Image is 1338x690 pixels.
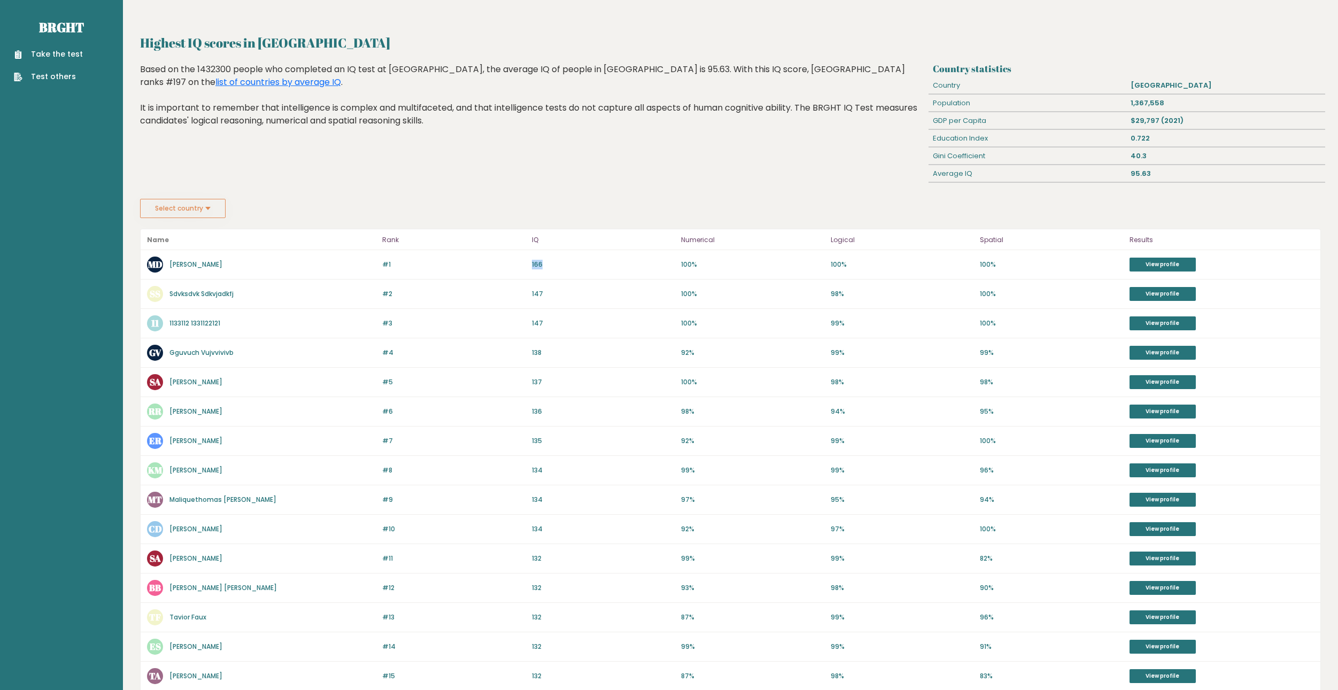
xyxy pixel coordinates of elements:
a: [PERSON_NAME] [169,377,222,386]
a: Gguvuch Vujvvivivb [169,348,234,357]
a: Brght [39,19,84,36]
text: TF [149,611,161,623]
p: 100% [980,289,1123,299]
p: 87% [681,613,824,622]
p: Rank [382,234,525,246]
p: 99% [831,642,974,652]
p: 91% [980,642,1123,652]
p: #7 [382,436,525,446]
p: 90% [980,583,1123,593]
p: 99% [831,613,974,622]
p: 99% [831,348,974,358]
a: Tavior Faux [169,613,206,622]
a: View profile [1130,316,1196,330]
p: #5 [382,377,525,387]
p: 96% [980,466,1123,475]
a: View profile [1130,610,1196,624]
p: 135 [532,436,675,446]
text: ER [149,435,162,447]
p: 98% [831,289,974,299]
div: Average IQ [929,165,1127,182]
a: View profile [1130,375,1196,389]
p: 100% [681,377,824,387]
p: #12 [382,583,525,593]
p: #14 [382,642,525,652]
p: 100% [980,524,1123,534]
p: 134 [532,495,675,505]
p: #3 [382,319,525,328]
a: [PERSON_NAME] [169,554,222,563]
a: View profile [1130,463,1196,477]
text: MD [148,258,163,270]
text: 11 [151,317,159,329]
p: 98% [831,377,974,387]
p: 134 [532,466,675,475]
p: 96% [980,613,1123,622]
p: 100% [980,319,1123,328]
p: 94% [831,407,974,416]
p: #9 [382,495,525,505]
a: [PERSON_NAME] [PERSON_NAME] [169,583,277,592]
div: GDP per Capita [929,112,1127,129]
p: 99% [980,348,1123,358]
a: View profile [1130,346,1196,360]
p: #4 [382,348,525,358]
a: Sdvksdvk Sdkvjadkfj [169,289,234,298]
p: 137 [532,377,675,387]
p: 99% [831,466,974,475]
div: Based on the 1432300 people who completed an IQ test at [GEOGRAPHIC_DATA], the average IQ of peop... [140,63,925,143]
text: SS [150,288,160,300]
p: 166 [532,260,675,269]
p: 100% [681,319,824,328]
div: 1,367,558 [1127,95,1325,112]
p: 98% [980,377,1123,387]
div: 40.3 [1127,148,1325,165]
p: 99% [831,554,974,563]
p: 138 [532,348,675,358]
text: GV [149,346,161,359]
text: BB [149,582,161,594]
p: IQ [532,234,675,246]
div: Education Index [929,130,1127,147]
div: [GEOGRAPHIC_DATA] [1127,77,1325,94]
p: 100% [980,436,1123,446]
p: 97% [681,495,824,505]
a: View profile [1130,258,1196,272]
a: View profile [1130,434,1196,448]
p: 99% [831,436,974,446]
p: 132 [532,554,675,563]
a: View profile [1130,287,1196,301]
a: [PERSON_NAME] [169,466,222,475]
p: 99% [681,642,824,652]
p: Numerical [681,234,824,246]
p: 98% [831,671,974,681]
p: 100% [831,260,974,269]
a: [PERSON_NAME] [169,436,222,445]
div: Population [929,95,1127,112]
a: [PERSON_NAME] [169,642,222,651]
p: #8 [382,466,525,475]
a: list of countries by average IQ [215,76,341,88]
a: View profile [1130,405,1196,418]
p: 93% [681,583,824,593]
p: 82% [980,554,1123,563]
text: TA [149,670,161,682]
a: [PERSON_NAME] [169,407,222,416]
p: #13 [382,613,525,622]
button: Select country [140,199,226,218]
p: #2 [382,289,525,299]
a: View profile [1130,522,1196,536]
p: 134 [532,524,675,534]
text: SA [150,376,161,388]
text: CD [149,523,162,535]
div: Gini Coefficient [929,148,1127,165]
b: Name [147,235,169,244]
p: #10 [382,524,525,534]
div: Country [929,77,1127,94]
p: 99% [681,466,824,475]
p: 98% [831,583,974,593]
p: 97% [831,524,974,534]
p: 132 [532,671,675,681]
a: View profile [1130,669,1196,683]
text: KM [148,464,163,476]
